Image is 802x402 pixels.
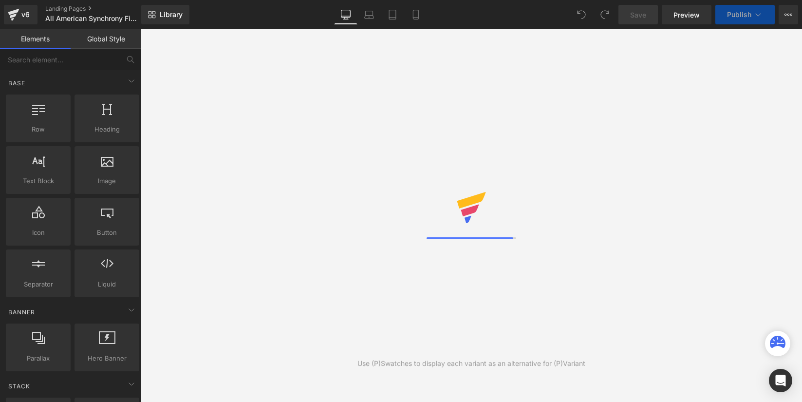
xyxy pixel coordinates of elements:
a: Landing Pages [45,5,157,13]
span: Liquid [77,279,136,289]
a: Global Style [71,29,141,49]
a: Tablet [381,5,404,24]
span: Base [7,78,26,88]
a: Desktop [334,5,357,24]
span: All American Synchrony Finance [45,15,139,22]
a: v6 [4,5,37,24]
span: Library [160,10,183,19]
a: Mobile [404,5,428,24]
span: Heading [77,124,136,134]
span: Text Block [9,176,68,186]
button: Redo [595,5,615,24]
span: Banner [7,307,36,317]
div: Open Intercom Messenger [769,369,792,392]
span: Icon [9,228,68,238]
span: Publish [727,11,751,19]
span: Preview [673,10,700,20]
button: Publish [715,5,775,24]
button: More [779,5,798,24]
a: New Library [141,5,189,24]
button: Undo [572,5,591,24]
span: Hero Banner [77,353,136,364]
span: Button [77,228,136,238]
div: Use (P)Swatches to display each variant as an alternative for (P)Variant [357,358,585,369]
a: Preview [662,5,711,24]
span: Separator [9,279,68,289]
a: Laptop [357,5,381,24]
div: v6 [19,8,32,21]
span: Row [9,124,68,134]
span: Parallax [9,353,68,364]
span: Image [77,176,136,186]
span: Save [630,10,646,20]
span: Stack [7,382,31,391]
